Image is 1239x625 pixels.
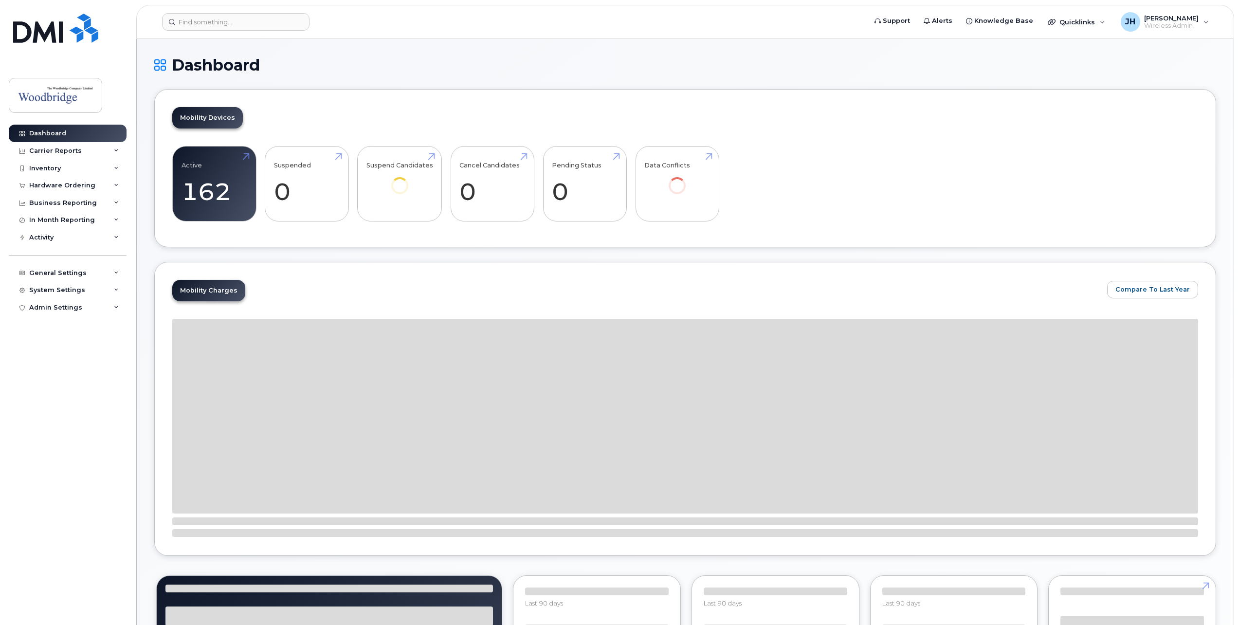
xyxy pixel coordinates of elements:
[172,280,245,301] a: Mobility Charges
[154,56,1216,74] h1: Dashboard
[525,599,563,607] span: Last 90 days
[1115,285,1190,294] span: Compare To Last Year
[704,599,742,607] span: Last 90 days
[172,107,243,129] a: Mobility Devices
[882,599,920,607] span: Last 90 days
[552,152,618,216] a: Pending Status 0
[1107,281,1198,298] button: Compare To Last Year
[366,152,433,208] a: Suspend Candidates
[644,152,710,208] a: Data Conflicts
[274,152,340,216] a: Suspended 0
[459,152,525,216] a: Cancel Candidates 0
[182,152,247,216] a: Active 162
